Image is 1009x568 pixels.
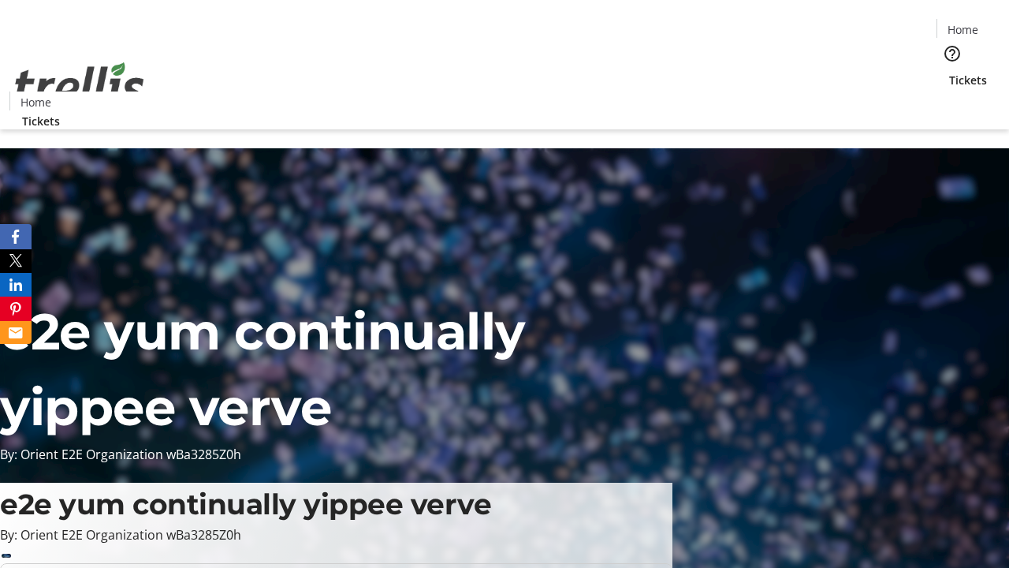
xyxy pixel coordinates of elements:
[937,21,988,38] a: Home
[948,21,978,38] span: Home
[949,72,987,88] span: Tickets
[9,113,73,129] a: Tickets
[936,88,968,120] button: Cart
[10,94,61,110] a: Home
[22,113,60,129] span: Tickets
[9,45,150,124] img: Orient E2E Organization wBa3285Z0h's Logo
[936,72,1000,88] a: Tickets
[936,38,968,69] button: Help
[20,94,51,110] span: Home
